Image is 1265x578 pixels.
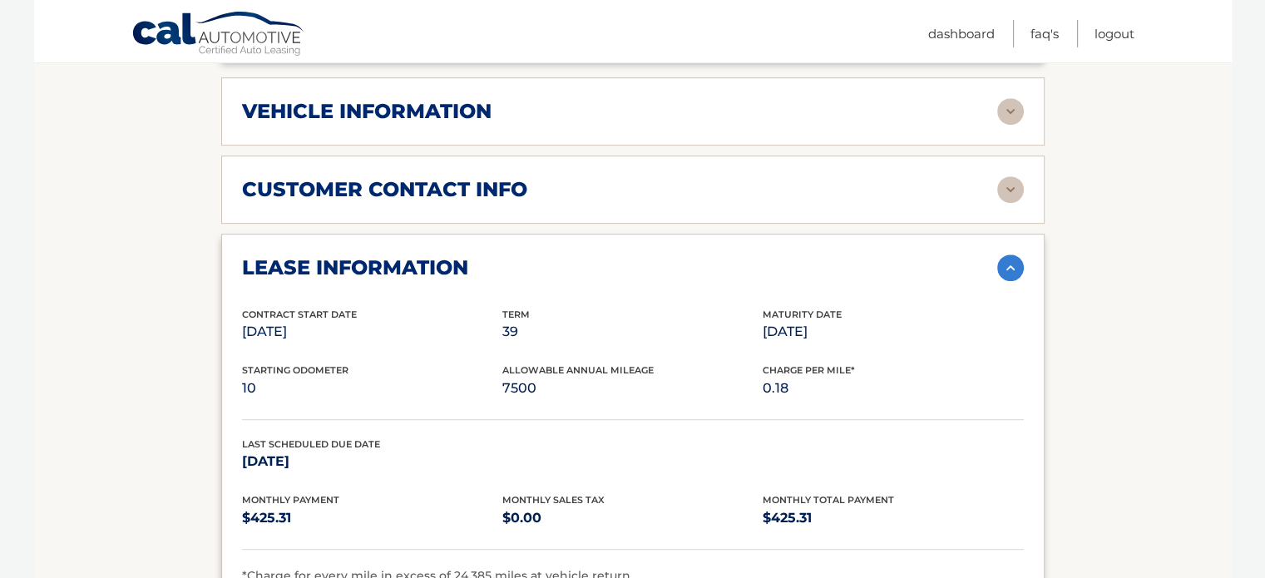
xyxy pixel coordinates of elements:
[242,255,468,280] h2: lease information
[242,438,380,450] span: Last Scheduled Due Date
[502,364,654,376] span: Allowable Annual Mileage
[242,494,339,506] span: Monthly Payment
[502,506,763,530] p: $0.00
[1095,20,1134,47] a: Logout
[763,377,1023,400] p: 0.18
[242,309,357,320] span: Contract Start Date
[242,364,348,376] span: Starting Odometer
[242,450,502,473] p: [DATE]
[763,320,1023,343] p: [DATE]
[763,494,894,506] span: Monthly Total Payment
[997,176,1024,203] img: accordion-rest.svg
[502,320,763,343] p: 39
[242,320,502,343] p: [DATE]
[242,377,502,400] p: 10
[242,99,492,124] h2: vehicle information
[242,506,502,530] p: $425.31
[502,377,763,400] p: 7500
[763,364,855,376] span: Charge Per Mile*
[502,494,605,506] span: Monthly Sales Tax
[928,20,995,47] a: Dashboard
[997,254,1024,281] img: accordion-active.svg
[763,506,1023,530] p: $425.31
[242,177,527,202] h2: customer contact info
[763,309,842,320] span: Maturity Date
[997,98,1024,125] img: accordion-rest.svg
[131,11,306,59] a: Cal Automotive
[502,309,530,320] span: Term
[1030,20,1059,47] a: FAQ's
